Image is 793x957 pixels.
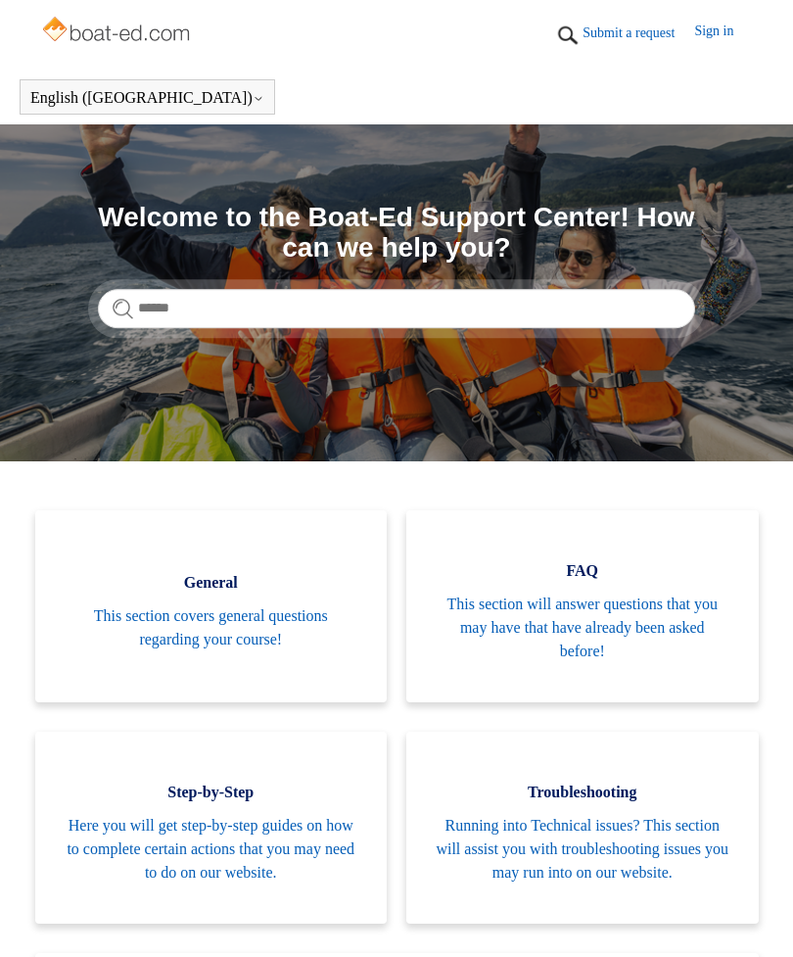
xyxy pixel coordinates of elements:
[30,89,264,107] button: English ([GEOGRAPHIC_DATA])
[436,814,729,885] span: Running into Technical issues? This section will assist you with troubleshooting issues you may r...
[65,571,358,595] span: General
[65,604,358,651] span: This section covers general questions regarding your course!
[406,732,759,924] a: Troubleshooting Running into Technical issues? This section will assist you with troubleshooting ...
[694,21,753,50] a: Sign in
[65,814,358,885] span: Here you will get step-by-step guides on how to complete certain actions that you may need to do ...
[35,732,388,924] a: Step-by-Step Here you will get step-by-step guides on how to complete certain actions that you ma...
[553,21,583,50] img: 01HZPCYTXV3JW8MJV9VD7EMK0H
[583,23,694,43] a: Submit a request
[436,559,729,583] span: FAQ
[98,289,695,328] input: Search
[436,593,729,663] span: This section will answer questions that you may have that have already been asked before!
[98,203,695,263] h1: Welcome to the Boat-Ed Support Center! How can we help you?
[406,510,759,702] a: FAQ This section will answer questions that you may have that have already been asked before!
[35,510,388,702] a: General This section covers general questions regarding your course!
[65,781,358,804] span: Step-by-Step
[436,781,729,804] span: Troubleshooting
[40,12,196,51] img: Boat-Ed Help Center home page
